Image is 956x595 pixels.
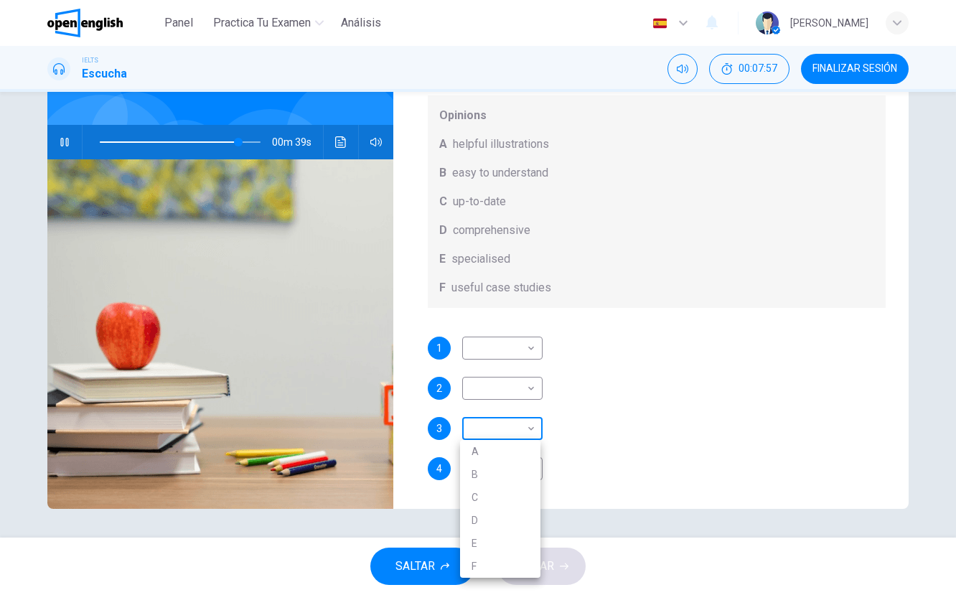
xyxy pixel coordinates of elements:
li: A [460,440,540,463]
li: E [460,532,540,555]
li: F [460,555,540,578]
li: D [460,509,540,532]
li: C [460,486,540,509]
li: B [460,463,540,486]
